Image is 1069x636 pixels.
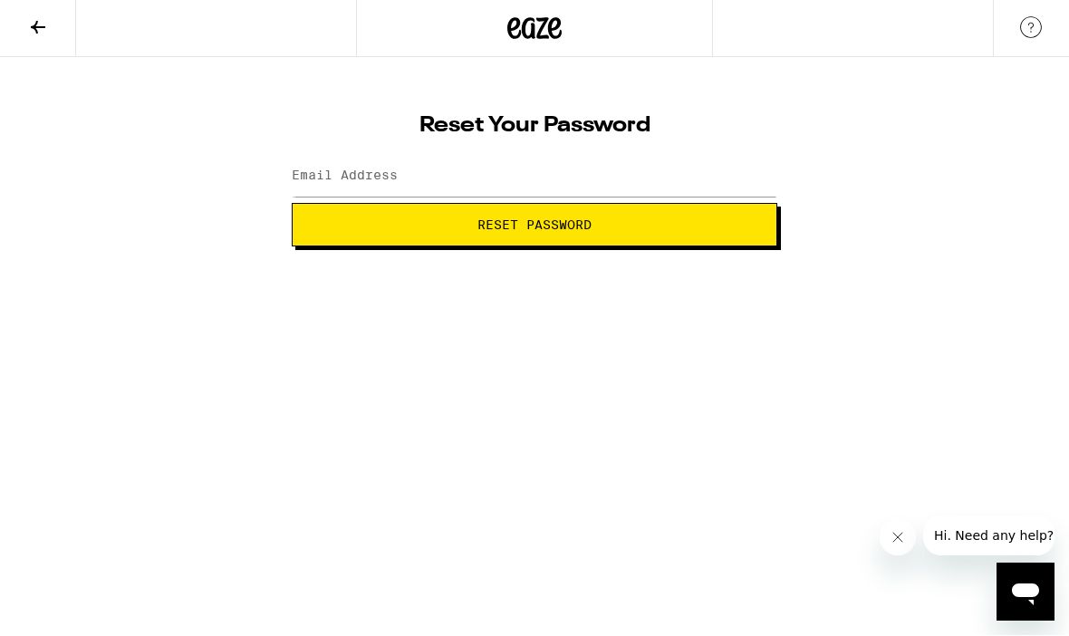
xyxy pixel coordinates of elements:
h1: Reset Your Password [292,116,777,138]
iframe: Close message [880,520,916,556]
button: Reset Password [292,204,777,247]
iframe: Button to launch messaging window [997,564,1055,622]
iframe: Message from company [923,516,1055,556]
span: Reset Password [477,219,592,232]
label: Email Address [292,169,398,183]
input: Email Address [292,157,777,198]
